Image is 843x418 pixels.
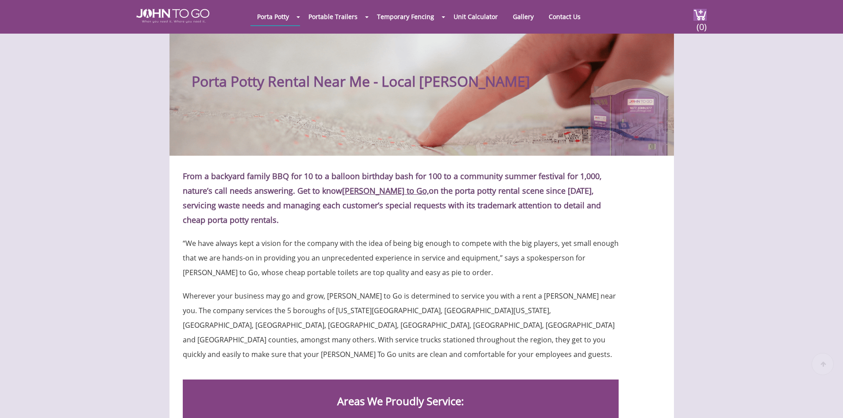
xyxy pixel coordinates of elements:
h1: Porta Potty Rental Near Me - Local [PERSON_NAME] [192,51,674,90]
span: (0) [696,14,707,33]
p: Wherever your business may go and grow, [PERSON_NAME] to Go is determined to service you with a r... [183,284,619,362]
img: cart a [693,9,707,21]
a: [PERSON_NAME] to Go, [342,185,429,196]
button: Live Chat [808,383,843,418]
a: Temporary Fencing [370,8,441,25]
a: Portable Trailers [302,8,364,25]
a: Porta Potty [250,8,296,25]
img: JOHN to go [136,9,209,23]
p: “We have always kept a vision for the company with the idea of being big enough to compete with t... [183,232,619,280]
a: Unit Calculator [447,8,504,25]
img: Porta Potty Near You [589,79,669,156]
p: From a backyard family BBQ for 10 to a balloon birthday bash for 100 to a community summer festiv... [183,169,619,227]
a: Contact Us [542,8,587,25]
h2: Areas We Proudly Service: [198,380,603,407]
a: Gallery [506,8,540,25]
